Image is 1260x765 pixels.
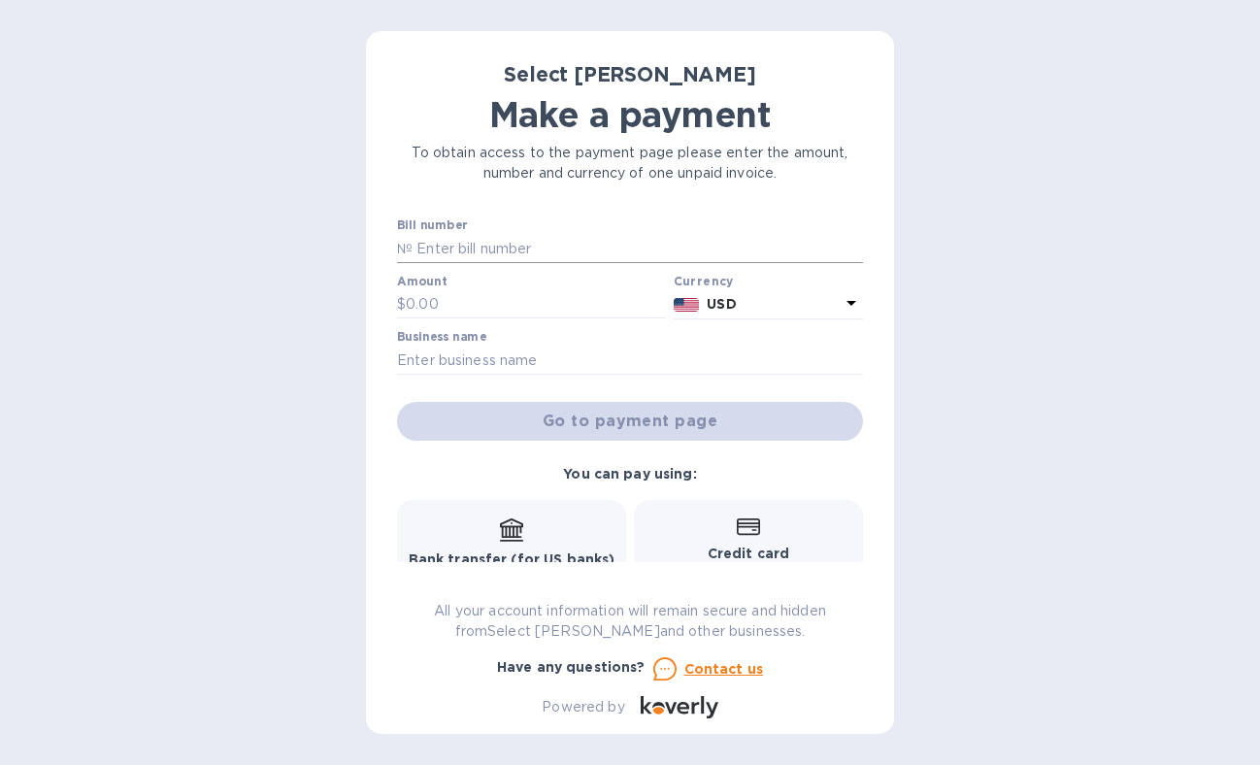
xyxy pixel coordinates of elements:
[406,290,666,319] input: 0.00
[397,220,467,232] label: Bill number
[397,143,863,183] p: To obtain access to the payment page please enter the amount, number and currency of one unpaid i...
[397,276,447,287] label: Amount
[397,294,406,315] p: $
[397,94,863,135] h1: Make a payment
[674,298,700,312] img: USD
[684,661,764,677] u: Contact us
[542,697,624,717] p: Powered by
[409,551,615,567] b: Bank transfer (for US banks)
[707,296,736,312] b: USD
[497,659,646,675] b: Have any questions?
[397,332,486,344] label: Business name
[397,239,413,259] p: №
[674,274,734,288] b: Currency
[397,346,863,375] input: Enter business name
[708,546,789,561] b: Credit card
[413,234,863,263] input: Enter bill number
[397,601,863,642] p: All your account information will remain secure and hidden from Select [PERSON_NAME] and other bu...
[563,466,696,482] b: You can pay using:
[504,62,756,86] b: Select [PERSON_NAME]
